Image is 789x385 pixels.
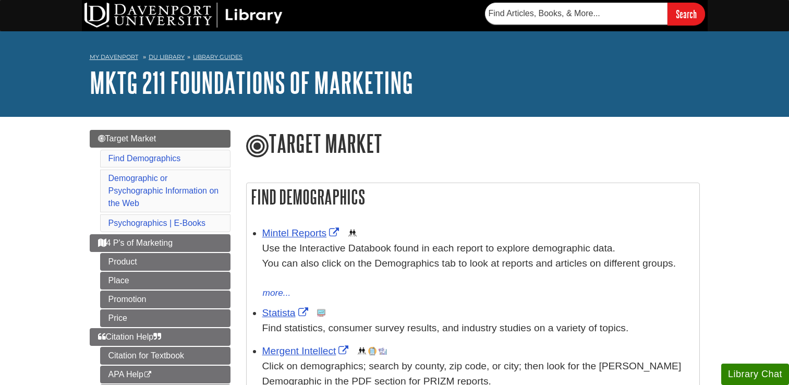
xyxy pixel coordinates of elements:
[90,50,700,67] nav: breadcrumb
[90,234,230,252] a: 4 P's of Marketing
[262,345,351,356] a: Link opens in new window
[98,332,162,341] span: Citation Help
[358,347,366,355] img: Demographics
[485,3,667,25] input: Find Articles, Books, & More...
[143,371,152,378] i: This link opens in a new window
[90,328,230,346] a: Citation Help
[100,347,230,365] a: Citation for Textbook
[90,53,138,62] a: My Davenport
[667,3,705,25] input: Search
[193,53,242,61] a: Library Guides
[100,366,230,383] a: APA Help
[84,3,283,28] img: DU Library
[108,174,219,208] a: Demographic or Psychographic Information on the Web
[379,347,387,355] img: Industry Report
[348,229,357,237] img: Demographics
[368,347,377,355] img: Company Information
[100,309,230,327] a: Price
[485,3,705,25] form: Searches DU Library's articles, books, and more
[262,307,311,318] a: Link opens in new window
[246,130,700,159] h1: Target Market
[247,183,699,211] h2: Find Demographics
[721,364,789,385] button: Library Chat
[100,291,230,308] a: Promotion
[90,66,413,99] a: MKTG 211 Foundations of Marketing
[262,227,342,238] a: Link opens in new window
[108,154,181,163] a: Find Demographics
[98,134,156,143] span: Target Market
[149,53,185,61] a: DU Library
[90,130,230,148] a: Target Market
[317,309,325,317] img: Statistics
[100,253,230,271] a: Product
[262,286,292,300] button: more...
[98,238,173,247] span: 4 P's of Marketing
[108,219,205,227] a: Psychographics | E-Books
[100,272,230,290] a: Place
[262,321,694,336] p: Find statistics, consumer survey results, and industry studies on a variety of topics.
[262,241,694,286] div: Use the Interactive Databook found in each report to explore demographic data. You can also click...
